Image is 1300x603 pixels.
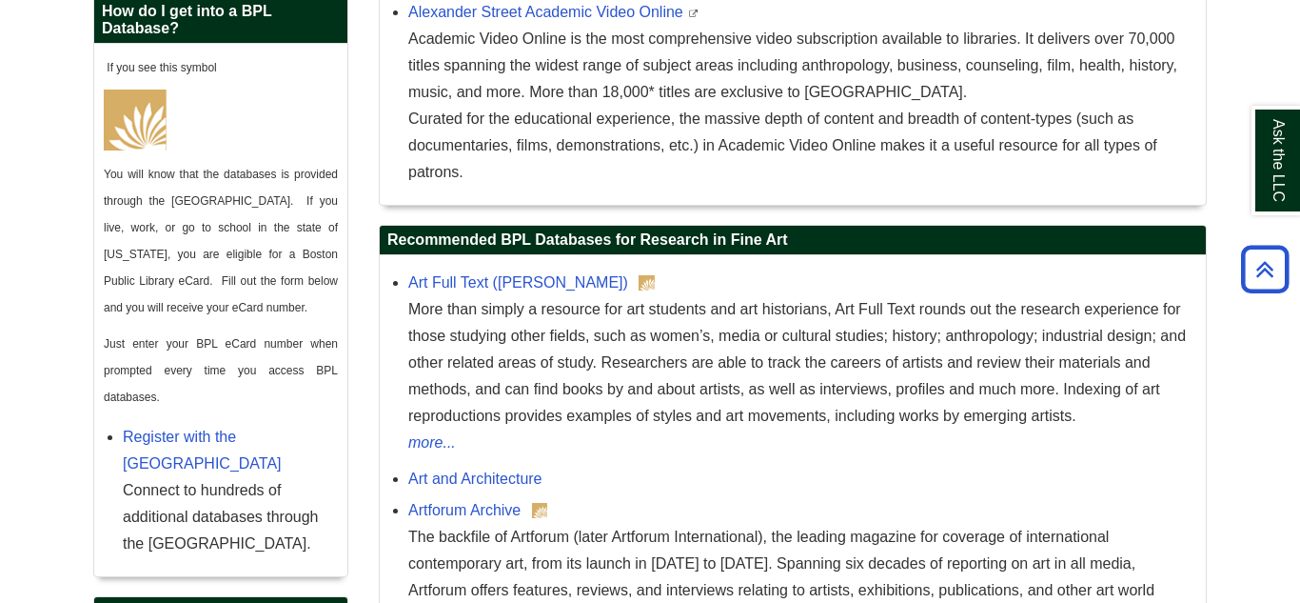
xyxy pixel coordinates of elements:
[408,296,1196,430] div: More than simply a resource for art students and art historians, Art Full Text rounds out the res...
[104,61,217,74] span: If you see this symbol
[104,168,338,314] span: You will know that the databases is provided through the [GEOGRAPHIC_DATA]. If you live, work, or...
[123,477,338,557] div: Connect to hundreds of additional databases through the [GEOGRAPHIC_DATA].
[408,4,683,20] a: Alexander Street Academic Video Online
[1234,256,1295,282] a: Back to Top
[408,502,521,518] a: Artforum Archive
[639,275,655,291] img: Boston Public Library
[408,26,1196,186] div: Academic Video Online is the most comprehensive video subscription available to libraries. It del...
[104,90,167,151] img: Boston Public Library Logo
[532,503,548,518] img: Boston Public Library
[408,274,628,291] a: Art Full Text ([PERSON_NAME])
[408,471,542,487] a: Art and Architecture
[408,430,1196,456] a: more...
[380,226,1206,255] h2: Recommended BPL Databases for Research in Fine Art
[687,10,699,18] i: This link opens in a new window
[104,337,338,404] span: Just enter your BPL eCard number when prompted every time you access BPL databases.
[123,429,282,472] a: Register with the [GEOGRAPHIC_DATA]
